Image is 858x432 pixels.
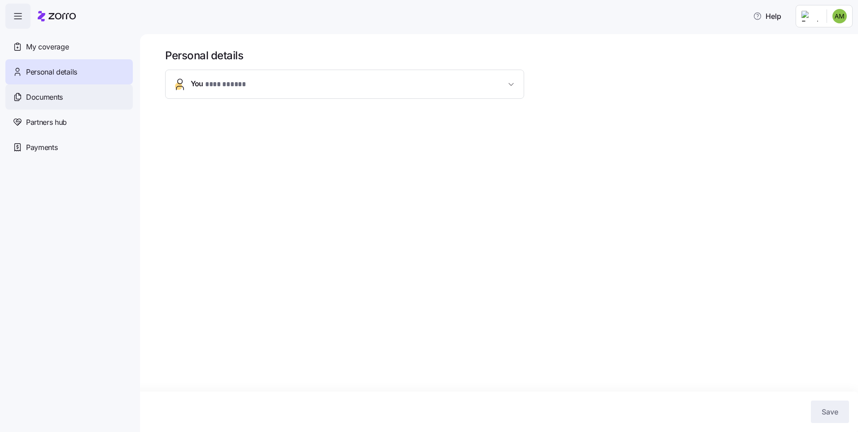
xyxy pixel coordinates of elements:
[746,7,788,25] button: Help
[5,59,133,84] a: Personal details
[5,135,133,160] a: Payments
[26,117,67,128] span: Partners hub
[801,11,819,22] img: Employer logo
[26,66,77,78] span: Personal details
[191,78,248,90] span: You
[26,41,69,53] span: My coverage
[5,84,133,110] a: Documents
[5,110,133,135] a: Partners hub
[26,142,57,153] span: Payments
[822,406,838,417] span: Save
[5,34,133,59] a: My coverage
[832,9,847,23] img: fa93dd60eb0557154ad2ab980761172e
[811,401,849,423] button: Save
[165,48,845,62] h1: Personal details
[26,92,63,103] span: Documents
[753,11,781,22] span: Help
